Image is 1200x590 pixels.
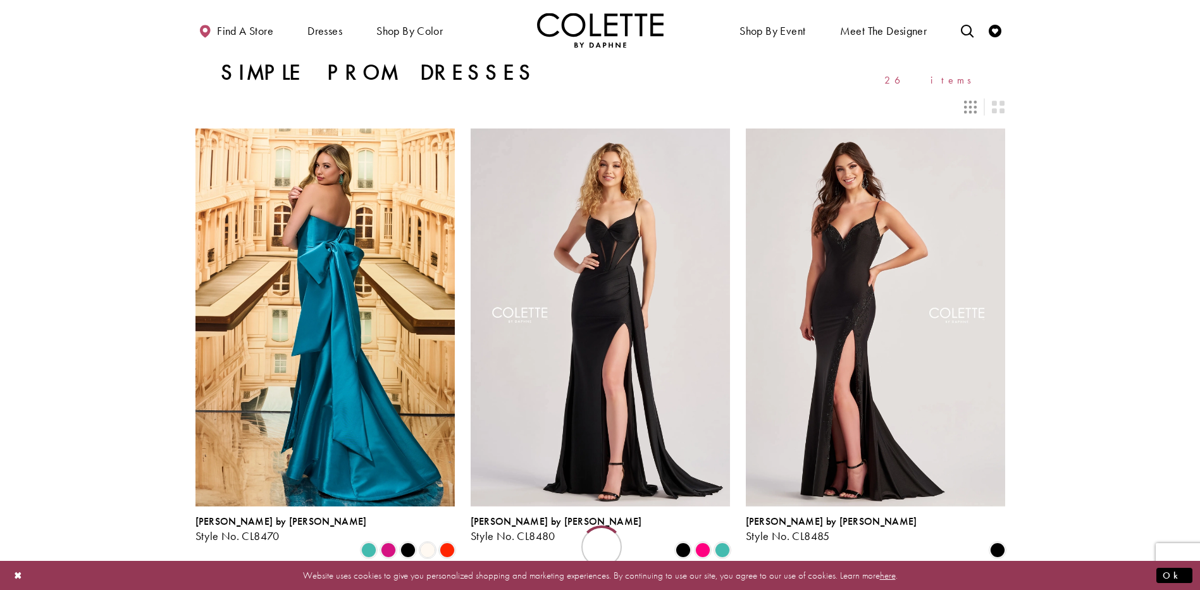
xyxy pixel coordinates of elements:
div: Layout Controls [188,93,1013,121]
span: Dresses [304,13,345,47]
span: [PERSON_NAME] by [PERSON_NAME] [471,515,642,528]
a: here [880,568,896,581]
button: Close Dialog [8,564,29,586]
h1: Simple Prom Dresses [221,60,536,85]
span: Shop by color [376,25,443,37]
div: Colette by Daphne Style No. CL8480 [471,516,642,543]
i: Turquoise [715,543,730,558]
a: Visit Colette by Daphne Style No. CL8470 Page [195,129,455,506]
i: Black [400,543,416,558]
i: Fuchsia [381,543,396,558]
span: Style No. CL8470 [195,529,280,543]
i: Black [676,543,691,558]
span: [PERSON_NAME] by [PERSON_NAME] [195,515,367,528]
span: Style No. CL8485 [746,529,830,543]
i: Turquoise [361,543,376,558]
span: Find a store [217,25,273,37]
div: Colette by Daphne Style No. CL8470 [195,516,367,543]
span: Dresses [307,25,342,37]
a: Find a store [195,13,276,47]
span: 26 items [884,75,980,85]
i: Black [990,543,1005,558]
span: Shop By Event [736,13,808,47]
i: Scarlet [440,543,455,558]
a: Visit Colette by Daphne Style No. CL8480 Page [471,129,730,506]
a: Visit Colette by Daphne Style No. CL8485 Page [746,129,1005,506]
a: Meet the designer [837,13,931,47]
a: Visit Home Page [537,13,664,47]
a: Check Wishlist [986,13,1005,47]
p: Website uses cookies to give you personalized shopping and marketing experiences. By continuing t... [91,567,1109,584]
i: Diamond White [420,543,435,558]
div: Colette by Daphne Style No. CL8485 [746,516,917,543]
button: Submit Dialog [1156,567,1192,583]
i: Hot Pink [695,543,710,558]
span: Style No. CL8480 [471,529,555,543]
span: Shop by color [373,13,446,47]
span: Shop By Event [739,25,805,37]
a: Toggle search [958,13,977,47]
img: Colette by Daphne [537,13,664,47]
span: Switch layout to 2 columns [992,101,1005,113]
span: Meet the designer [840,25,927,37]
span: Switch layout to 3 columns [964,101,977,113]
span: [PERSON_NAME] by [PERSON_NAME] [746,515,917,528]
